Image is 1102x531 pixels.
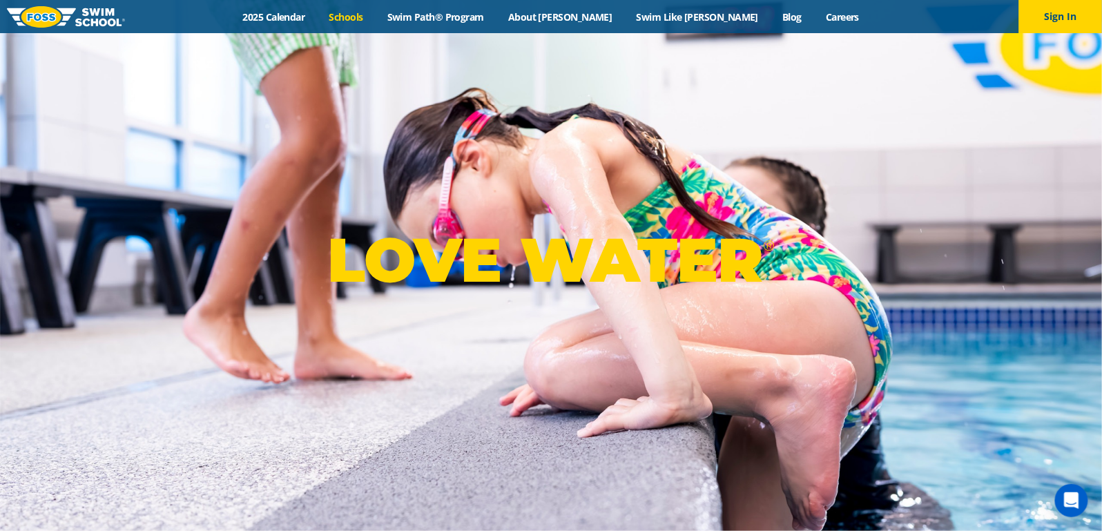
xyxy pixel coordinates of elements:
a: About [PERSON_NAME] [496,10,625,23]
a: Schools [317,10,375,23]
a: Swim Like [PERSON_NAME] [624,10,771,23]
sup: ® [763,237,774,254]
a: 2025 Calendar [231,10,317,23]
a: Swim Path® Program [375,10,496,23]
p: LOVE WATER [327,223,774,297]
img: FOSS Swim School Logo [7,6,125,28]
a: Careers [814,10,871,23]
a: Blog [771,10,814,23]
div: Open Intercom Messenger [1055,484,1088,517]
